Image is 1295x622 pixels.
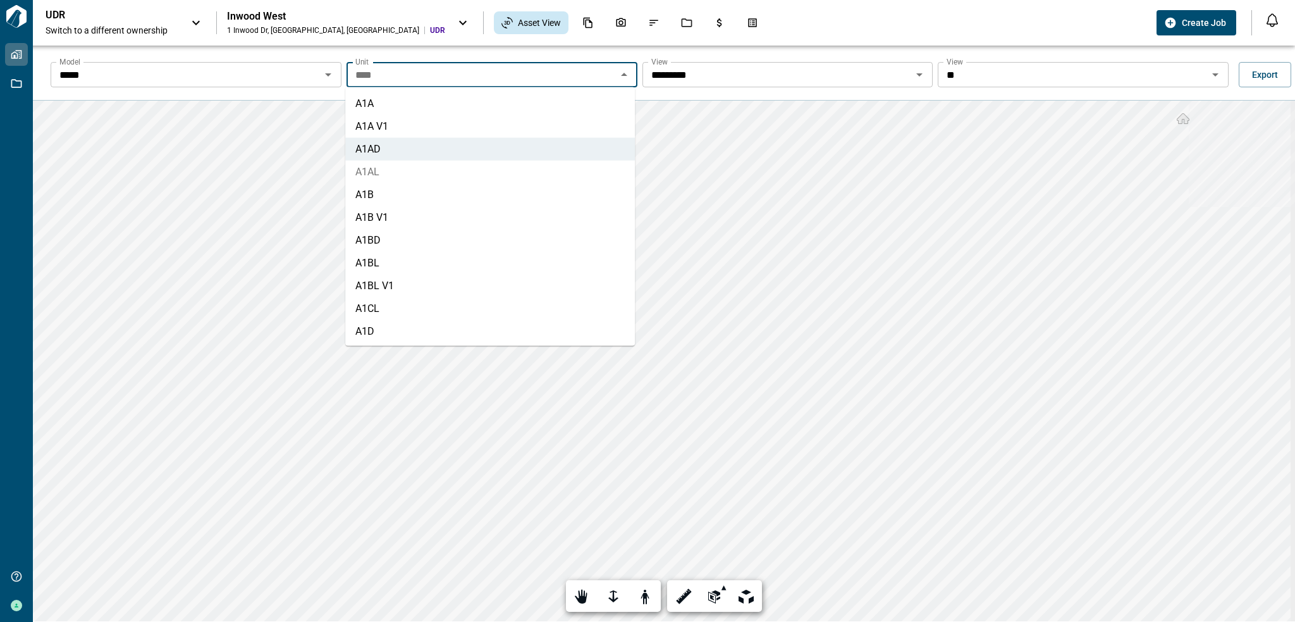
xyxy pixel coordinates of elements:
[615,66,633,84] button: Close
[739,12,766,34] div: Takeoff Center
[1206,66,1224,84] button: Open
[227,10,445,23] div: Inwood West
[673,12,700,34] div: Jobs
[345,115,635,138] li: A1A V1
[1157,10,1236,35] button: Create Job
[345,343,635,366] li: A1E
[911,66,928,84] button: Open
[46,24,178,37] span: Switch to a different ownership
[518,16,561,29] span: Asset View
[345,206,635,229] li: A1B V1
[345,92,635,115] li: A1A
[651,56,668,67] label: View
[430,25,445,35] span: UDR
[494,11,568,34] div: Asset View
[345,320,635,343] li: A1D
[345,138,635,161] li: A1AD
[1252,68,1278,81] span: Export
[345,229,635,252] li: A1BD
[608,12,634,34] div: Photos
[59,56,80,67] label: Model
[706,12,733,34] div: Budgets
[345,275,635,297] li: A1BL V1
[575,12,601,34] div: Documents
[345,252,635,275] li: A1BL
[46,9,159,22] p: UDR
[1182,16,1226,29] span: Create Job
[947,56,963,67] label: View
[345,161,635,183] li: A1AL
[227,25,419,35] div: 1 Inwood Dr , [GEOGRAPHIC_DATA] , [GEOGRAPHIC_DATA]
[355,56,369,67] label: Unit
[641,12,667,34] div: Issues & Info
[1239,62,1291,87] button: Export
[1262,10,1282,30] button: Open notification feed
[345,183,635,206] li: A1B
[319,66,337,84] button: Open
[345,297,635,320] li: A1CL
